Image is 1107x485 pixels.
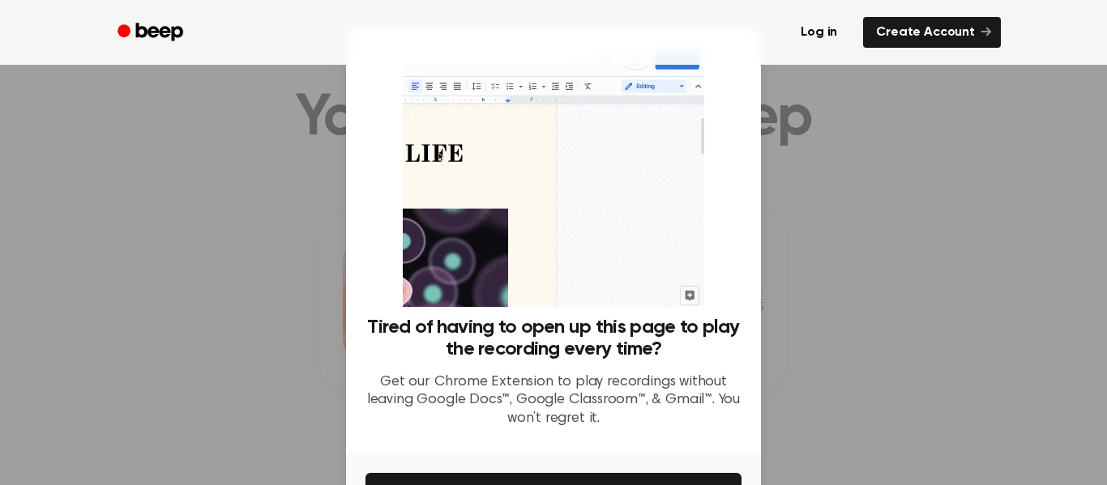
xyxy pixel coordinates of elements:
h3: Tired of having to open up this page to play the recording every time? [365,317,742,360]
p: Get our Chrome Extension to play recordings without leaving Google Docs™, Google Classroom™, & Gm... [365,373,742,428]
a: Beep [106,17,198,49]
a: Log in [784,14,853,51]
img: Beep extension in action [403,45,703,307]
a: Create Account [863,17,1001,48]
